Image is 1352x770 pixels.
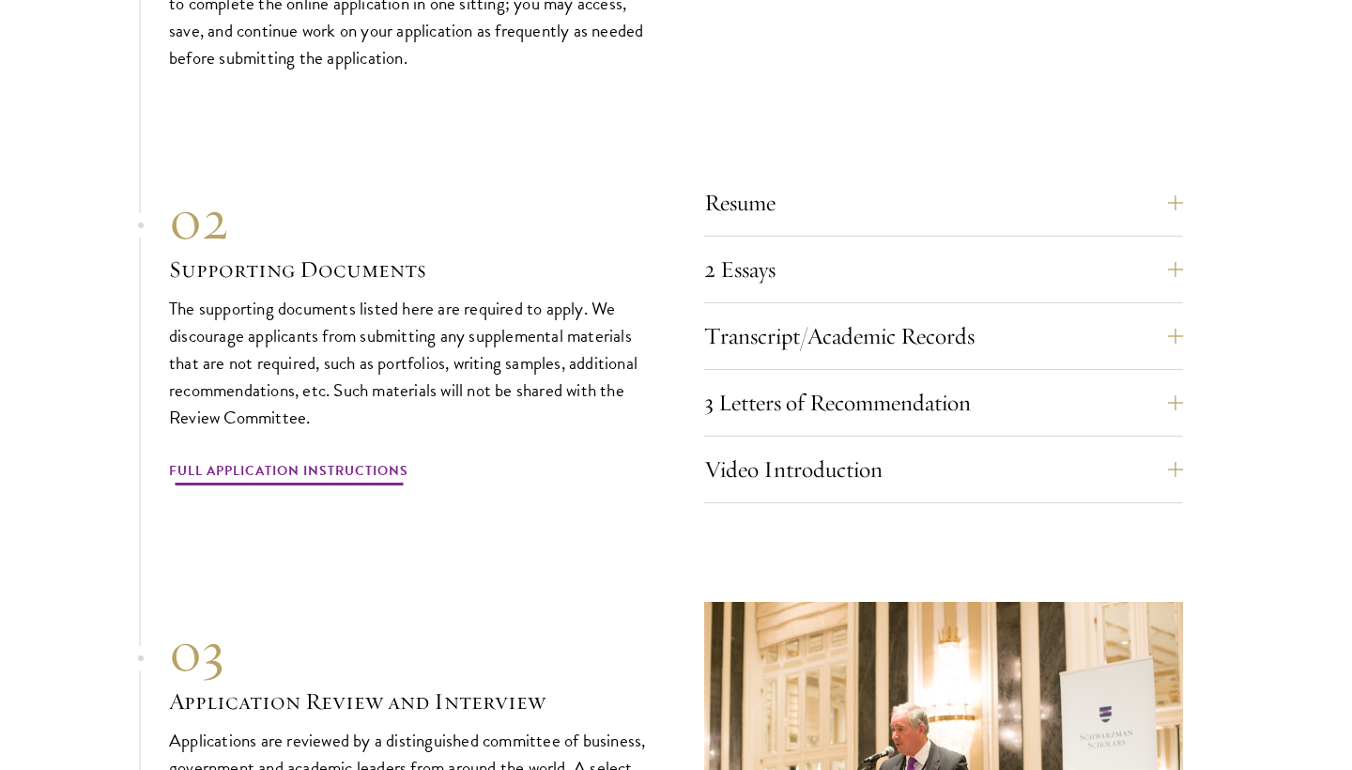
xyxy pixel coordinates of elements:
div: 02 [169,186,648,254]
button: Video Introduction [704,447,1183,492]
a: Full Application Instructions [169,459,408,488]
button: Resume [704,180,1183,225]
h3: Application Review and Interview [169,685,648,717]
p: The supporting documents listed here are required to apply. We discourage applicants from submitt... [169,295,648,431]
button: 3 Letters of Recommendation [704,380,1183,425]
button: Transcript/Academic Records [704,314,1183,359]
div: 03 [169,618,648,685]
h3: Supporting Documents [169,254,648,285]
button: 2 Essays [704,247,1183,292]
